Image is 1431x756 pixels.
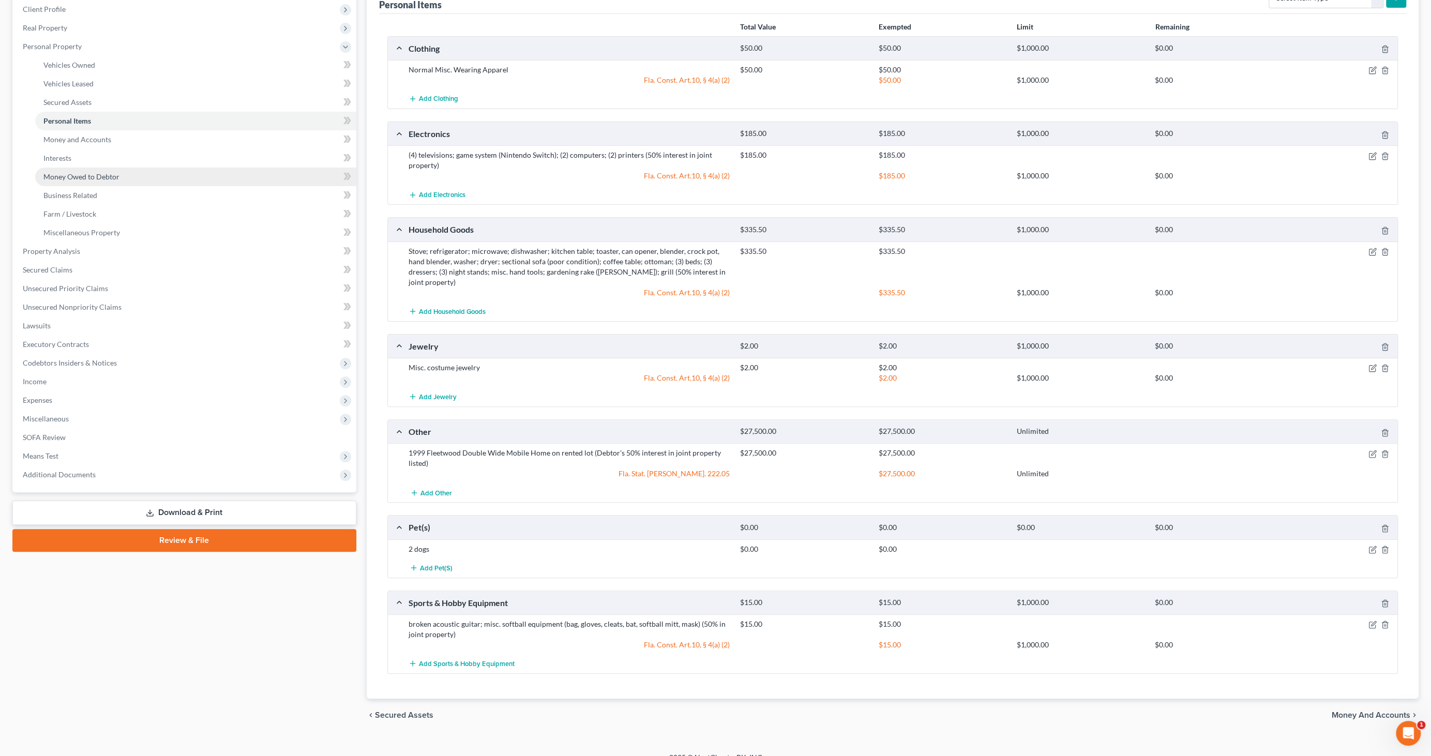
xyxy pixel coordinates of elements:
button: Add Clothing [409,89,458,109]
div: Other [403,426,735,437]
div: Jewelry [403,341,735,352]
div: $1,000.00 [1012,171,1150,181]
span: SOFA Review [23,433,66,442]
div: $0.00 [1150,373,1288,383]
button: Add Electronics [409,185,465,204]
div: $1,000.00 [1012,129,1150,139]
div: $27,500.00 [735,427,873,436]
div: $15.00 [735,619,873,629]
div: Clothing [403,43,735,54]
button: Add Pet(s) [409,558,454,578]
div: $1,000.00 [1012,75,1150,85]
div: $2.00 [735,341,873,351]
button: chevron_left Secured Assets [367,711,433,719]
div: Fla. Const. Art.10, § 4(a) (2) [403,171,735,181]
div: Electronics [403,128,735,139]
a: Vehicles Owned [35,56,356,74]
span: Income [23,377,47,386]
div: $1,000.00 [1012,640,1150,650]
div: $0.00 [1150,341,1288,351]
div: $0.00 [873,544,1011,554]
span: Additional Documents [23,470,96,479]
strong: Remaining [1155,22,1189,31]
div: $335.50 [873,288,1011,298]
div: Fla. Const. Art.10, § 4(a) (2) [403,288,735,298]
div: $27,500.00 [873,468,1011,479]
a: Money and Accounts [35,130,356,149]
span: Add Household Goods [419,307,486,315]
button: Add Household Goods [409,302,486,321]
span: Executory Contracts [23,340,89,349]
strong: Limit [1017,22,1033,31]
span: Property Analysis [23,247,80,255]
div: $0.00 [735,523,873,533]
div: $2.00 [873,362,1011,373]
span: Add Other [420,489,452,497]
div: $50.00 [873,43,1011,53]
span: Farm / Livestock [43,209,96,218]
div: $15.00 [873,598,1011,608]
a: Secured Claims [14,261,356,279]
div: $185.00 [873,150,1011,160]
span: Real Property [23,23,67,32]
a: Personal Items [35,112,356,130]
span: Money and Accounts [1332,711,1410,719]
a: Vehicles Leased [35,74,356,93]
span: Vehicles Owned [43,61,95,69]
div: $50.00 [735,65,873,75]
div: Normal Misc. Wearing Apparel [403,65,735,75]
div: Household Goods [403,224,735,235]
div: broken acoustic guitar; misc. softball equipment (bag, gloves, cleats, bat, softball mitt, mask) ... [403,619,735,640]
span: Vehicles Leased [43,79,94,88]
span: Add Pet(s) [420,564,453,572]
div: $50.00 [873,65,1011,75]
span: Money Owed to Debtor [43,172,119,181]
div: $0.00 [735,544,873,554]
a: Business Related [35,186,356,205]
span: Codebtors Insiders & Notices [23,358,117,367]
span: Personal Property [23,42,82,51]
a: Money Owed to Debtor [35,168,356,186]
span: Add Jewelry [419,393,457,401]
span: Client Profile [23,5,66,13]
span: Miscellaneous Property [43,228,120,237]
a: Miscellaneous Property [35,223,356,242]
span: 1 [1417,721,1425,729]
span: Means Test [23,451,58,460]
div: Fla. Const. Art.10, § 4(a) (2) [403,373,735,383]
strong: Total Value [740,22,776,31]
div: $185.00 [735,150,873,160]
span: Money and Accounts [43,135,111,144]
div: (4) televisions; game system (Nintendo Switch); (2) computers; (2) printers (50% interest in join... [403,150,735,171]
div: $1,000.00 [1012,225,1150,235]
span: Miscellaneous [23,414,69,423]
button: Add Jewelry [409,387,457,406]
div: Sports & Hobby Equipment [403,597,735,608]
div: Fla. Const. Art.10, § 4(a) (2) [403,75,735,85]
div: $0.00 [1150,640,1288,650]
iframe: Intercom live chat [1396,721,1421,746]
a: SOFA Review [14,428,356,447]
div: Fla. Stat. [PERSON_NAME]. 222.05 [403,468,735,479]
div: $15.00 [873,619,1011,629]
span: Add Clothing [419,95,458,103]
div: $335.50 [735,225,873,235]
div: $50.00 [735,43,873,53]
a: Executory Contracts [14,335,356,354]
div: $185.00 [873,129,1011,139]
div: $0.00 [1012,523,1150,533]
span: Lawsuits [23,321,51,330]
div: $0.00 [1150,171,1288,181]
div: $335.50 [873,225,1011,235]
span: Add Electronics [419,191,465,199]
div: 2 dogs [403,544,735,554]
span: Business Related [43,191,97,200]
div: $15.00 [735,598,873,608]
div: Misc. costume jewelry [403,362,735,373]
div: $0.00 [1150,75,1288,85]
span: Secured Assets [43,98,92,107]
div: $0.00 [1150,598,1288,608]
div: $185.00 [735,129,873,139]
span: Secured Assets [375,711,433,719]
div: Stove; refrigerator; microwave; dishwasher; kitchen table; toaster, can opener, blender, crock po... [403,246,735,288]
